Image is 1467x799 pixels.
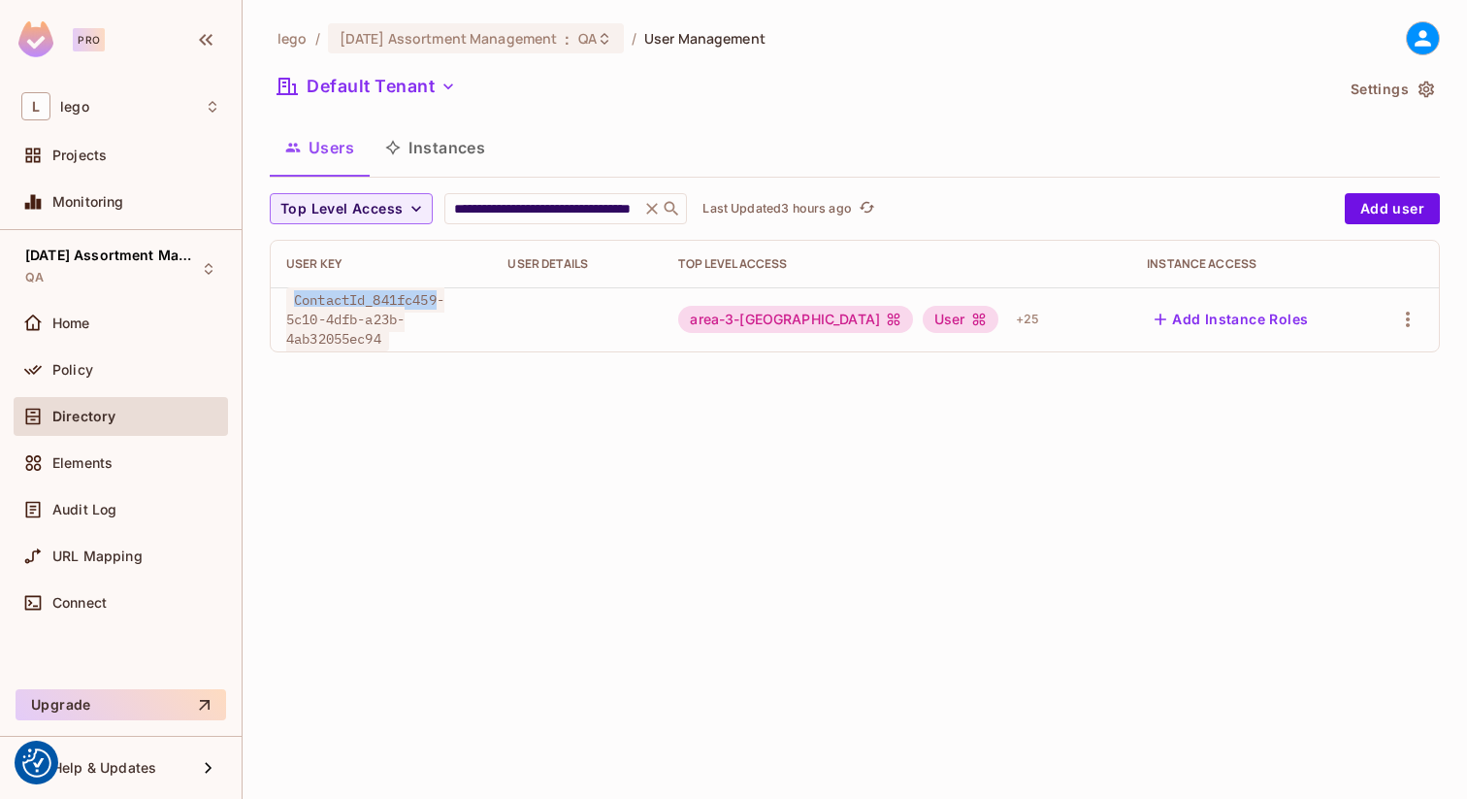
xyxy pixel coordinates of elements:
span: Directory [52,409,115,424]
span: the active workspace [277,29,308,48]
img: SReyMgAAAABJRU5ErkJggg== [18,21,53,57]
li: / [315,29,320,48]
div: Pro [73,28,105,51]
span: [DATE] Assortment Management [25,248,200,263]
img: Revisit consent button [22,749,51,778]
button: refresh [856,197,879,220]
span: Top Level Access [280,197,403,221]
li: / [632,29,636,48]
div: User [923,306,998,333]
span: [DATE] Assortment Management [340,29,558,48]
div: Instance Access [1147,256,1351,272]
div: User Key [286,256,476,272]
button: Consent Preferences [22,749,51,778]
div: + 25 [1008,304,1047,335]
span: L [21,92,50,120]
span: QA [578,29,597,48]
span: QA [25,270,44,285]
span: Audit Log [52,502,116,517]
div: Top Level Access [678,256,1116,272]
button: Default Tenant [270,71,464,102]
span: : [564,31,570,47]
button: Add user [1345,193,1440,224]
span: ContactId_841fc459-5c10-4dfb-a23b-4ab32055ec94 [286,287,444,351]
button: Settings [1343,74,1440,105]
span: User Management [644,29,766,48]
button: Upgrade [16,689,226,720]
span: Click to refresh data [852,197,879,220]
span: Connect [52,595,107,611]
button: Add Instance Roles [1147,304,1316,335]
span: Help & Updates [52,760,156,776]
button: Users [270,123,370,172]
span: Elements [52,455,113,471]
button: Top Level Access [270,193,433,224]
p: Last Updated 3 hours ago [702,201,851,216]
span: refresh [859,199,875,218]
button: Instances [370,123,501,172]
span: Policy [52,362,93,378]
span: Home [52,316,90,331]
span: Monitoring [52,194,124,210]
span: Projects [52,148,107,163]
span: Workspace: lego [60,99,89,115]
div: User Details [507,256,647,272]
span: URL Mapping [52,549,143,564]
div: area-3-[GEOGRAPHIC_DATA] [678,306,913,333]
